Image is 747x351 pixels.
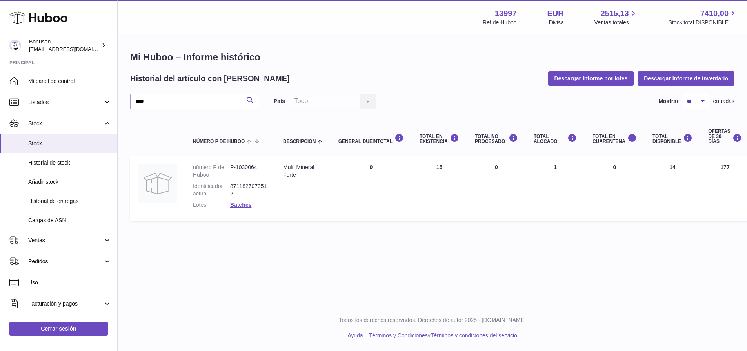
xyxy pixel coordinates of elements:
[28,78,111,85] span: Mi panel de control
[9,322,108,336] a: Cerrar sesión
[652,134,692,144] div: Total DISPONIBLE
[193,201,230,209] dt: Lotes
[658,98,678,105] label: Mostrar
[28,99,103,106] span: Listados
[283,139,316,144] span: Descripción
[483,19,516,26] div: Ref de Huboo
[700,8,729,19] span: 7410,00
[28,120,103,127] span: Stock
[9,40,21,51] img: info@bonusan.es
[594,8,638,26] a: 2515,13 Ventas totales
[193,139,245,144] span: número P de Huboo
[283,164,323,179] div: Multi Mineral Forte
[130,73,290,84] h2: Historial del artículo con [PERSON_NAME]
[274,98,285,105] label: País
[669,19,738,26] span: Stock total DISPONIBLE
[124,317,741,324] p: Todos los derechos reservados. Derechos de autor 2025 - [DOMAIN_NAME]
[28,197,111,205] span: Historial de entregas
[475,134,518,144] div: Total NO PROCESADO
[594,19,638,26] span: Ventas totales
[369,332,428,338] a: Términos y Condiciones
[331,156,412,220] td: 0
[130,51,734,63] h1: Mi Huboo – Informe histórico
[420,134,459,144] div: Total en EXISTENCIA
[713,98,734,105] span: entradas
[28,178,111,186] span: Añadir stock
[338,134,404,144] div: general.dueInTotal
[526,156,585,220] td: 1
[28,217,111,224] span: Cargas de ASN
[495,8,517,19] strong: 13997
[193,164,230,179] dt: número P de Huboo
[638,71,734,85] button: Descargar Informe de inventario
[547,8,564,19] strong: EUR
[412,156,467,220] td: 15
[548,71,634,85] button: Descargar Informe por lotes
[230,183,267,197] dd: 8711827073512
[230,164,267,179] dd: P-1030064
[28,300,103,308] span: Facturación y pagos
[645,156,700,220] td: 14
[193,183,230,197] dt: Identificador actual
[29,38,100,53] div: Bonusan
[534,134,577,144] div: Total ALOCADO
[138,164,177,203] img: product image
[593,134,637,144] div: Total en CUARENTENA
[28,279,111,286] span: Uso
[431,332,517,338] a: Términos y condiciones del servicio
[230,202,251,208] a: Batches
[366,332,517,339] li: y
[549,19,564,26] div: Divisa
[708,129,742,145] div: OFERTAS DE 30 DÍAS
[28,140,111,147] span: Stock
[669,8,738,26] a: 7410,00 Stock total DISPONIBLE
[28,258,103,265] span: Pedidos
[28,159,111,166] span: Historial de stock
[28,237,103,244] span: Ventas
[467,156,526,220] td: 0
[613,164,616,170] span: 0
[600,8,629,19] span: 2515,13
[29,46,115,52] span: [EMAIL_ADDRESS][DOMAIN_NAME]
[347,332,363,338] a: Ayuda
